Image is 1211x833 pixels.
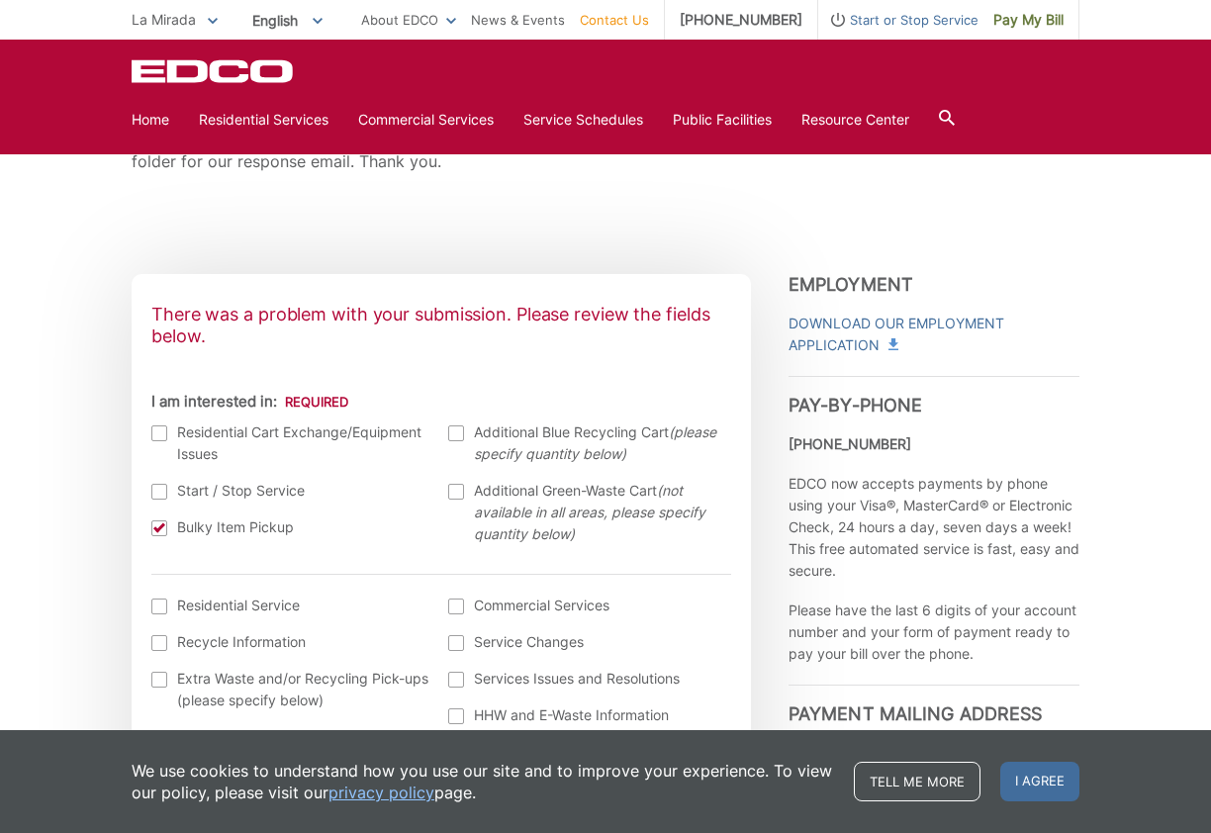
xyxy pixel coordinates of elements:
[132,59,296,83] a: EDCD logo. Return to the homepage.
[132,11,196,28] span: La Mirada
[151,595,429,616] label: Residential Service
[448,595,726,616] label: Commercial Services
[789,274,1079,296] h3: Employment
[474,480,726,545] span: Additional Green-Waste Cart
[151,516,429,538] label: Bulky Item Pickup
[471,9,565,31] a: News & Events
[132,760,834,803] p: We use cookies to understand how you use our site and to improve your experience. To view our pol...
[474,482,705,542] em: (not available in all areas, please specify quantity below)
[448,704,726,726] label: HHW and E-Waste Information
[151,421,429,465] label: Residential Cart Exchange/Equipment Issues
[199,109,328,131] a: Residential Services
[358,109,494,131] a: Commercial Services
[237,4,337,37] span: English
[361,9,456,31] a: About EDCO
[789,685,1079,725] h3: Payment Mailing Address
[789,376,1079,416] h3: Pay-by-Phone
[854,762,980,801] a: Tell me more
[151,393,348,411] label: I am interested in:
[789,473,1079,582] p: EDCO now accepts payments by phone using your Visa®, MasterCard® or Electronic Check, 24 hours a ...
[1000,762,1079,801] span: I agree
[474,421,726,465] span: Additional Blue Recycling Cart
[580,9,649,31] a: Contact Us
[673,109,772,131] a: Public Facilities
[132,284,751,357] h2: There was a problem with your submission. Please review the fields below.
[789,600,1079,665] p: Please have the last 6 digits of your account number and your form of payment ready to pay your b...
[328,782,434,803] a: privacy policy
[523,109,643,131] a: Service Schedules
[151,668,429,711] label: Extra Waste and/or Recycling Pick-ups (please specify below)
[132,109,169,131] a: Home
[789,435,911,452] strong: [PHONE_NUMBER]
[151,480,429,502] label: Start / Stop Service
[151,726,429,748] label: Service Cancellations
[993,9,1064,31] span: Pay My Bill
[448,631,726,653] label: Service Changes
[789,313,1079,356] a: Download Our Employment Application
[151,631,429,653] label: Recycle Information
[801,109,909,131] a: Resource Center
[448,668,726,690] label: Services Issues and Resolutions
